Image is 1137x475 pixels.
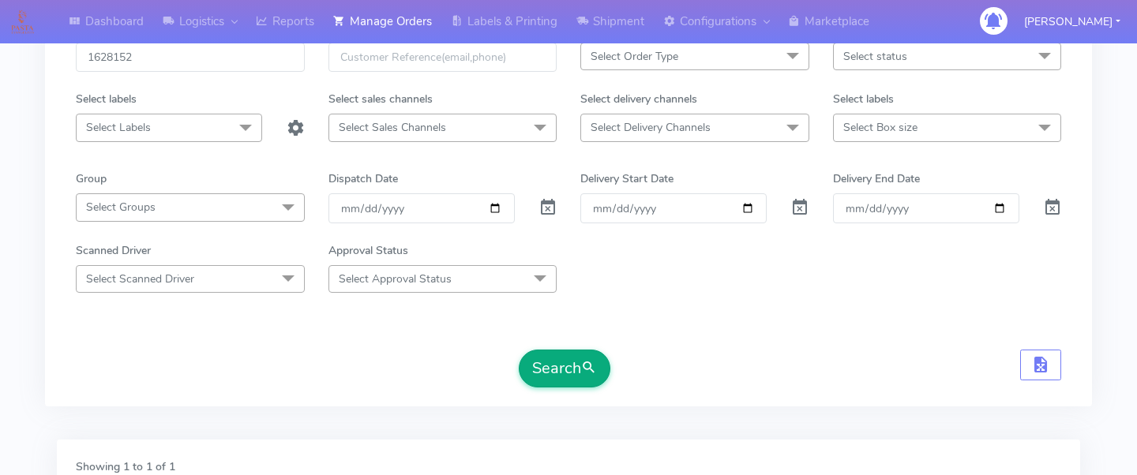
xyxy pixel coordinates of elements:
label: Group [76,170,107,187]
button: Search [519,350,610,387]
label: Select labels [76,91,137,107]
button: [PERSON_NAME] [1012,6,1132,38]
span: Select Approval Status [339,271,452,286]
label: Delivery Start Date [580,170,674,187]
span: Select Sales Channels [339,120,446,135]
label: Select sales channels [328,91,433,107]
span: Select Order Type [591,49,678,64]
span: Select status [843,49,907,64]
span: Select Delivery Channels [591,120,711,135]
label: Delivery End Date [833,170,920,187]
label: Scanned Driver [76,242,151,259]
label: Select labels [833,91,894,107]
input: Customer Reference(email,phone) [328,43,557,72]
span: Select Groups [86,200,156,215]
label: Select delivery channels [580,91,697,107]
span: Select Labels [86,120,151,135]
label: Dispatch Date [328,170,398,187]
span: Select Scanned Driver [86,271,194,286]
label: Approval Status [328,242,408,259]
input: Order Id [76,43,305,72]
label: Showing 1 to 1 of 1 [76,458,175,475]
span: Select Box size [843,120,917,135]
